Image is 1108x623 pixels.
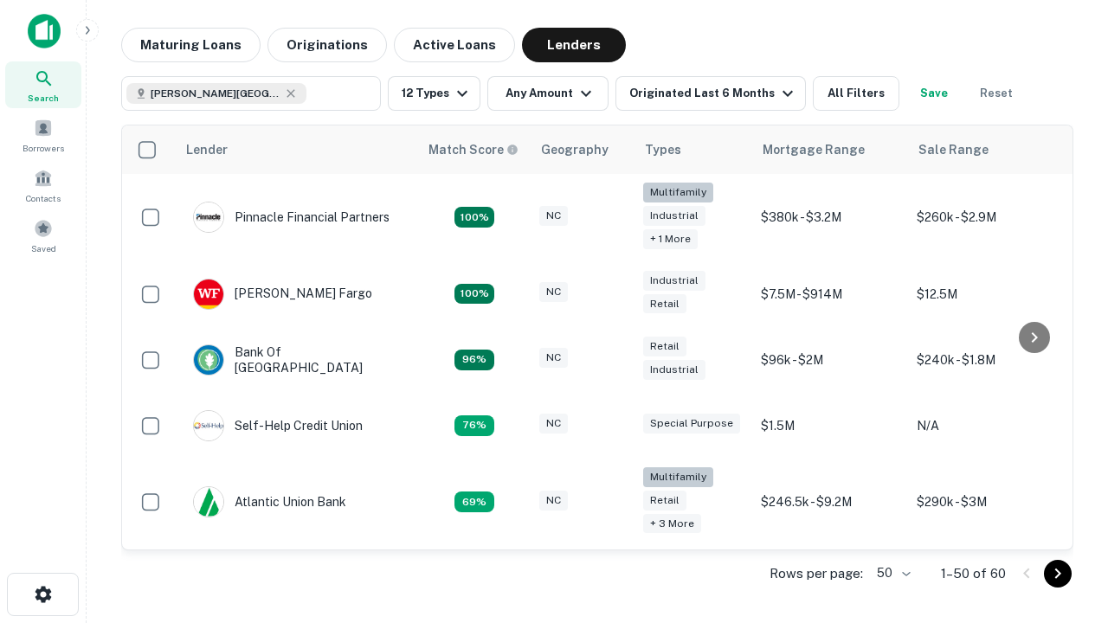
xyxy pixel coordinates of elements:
th: Capitalize uses an advanced AI algorithm to match your search with the best lender. The match sco... [418,125,531,174]
button: Any Amount [487,76,609,111]
a: Contacts [5,162,81,209]
a: Saved [5,212,81,259]
div: Pinnacle Financial Partners [193,202,390,233]
div: Bank Of [GEOGRAPHIC_DATA] [193,344,401,376]
td: N/A [908,393,1064,459]
img: picture [194,487,223,517]
div: Retail [643,337,686,356]
div: Matching Properties: 15, hasApolloMatch: undefined [454,284,494,305]
div: Matching Properties: 26, hasApolloMatch: undefined [454,207,494,228]
a: Search [5,61,81,108]
div: 50 [870,561,913,586]
div: + 1 more [643,229,698,249]
td: $240k - $1.8M [908,327,1064,393]
div: NC [539,414,568,434]
span: Saved [31,241,56,255]
td: $380k - $3.2M [752,174,908,261]
img: picture [194,279,223,309]
button: All Filters [813,76,899,111]
div: Matching Properties: 11, hasApolloMatch: undefined [454,415,494,436]
button: Maturing Loans [121,28,261,62]
td: $12.5M [908,261,1064,327]
div: Retail [643,491,686,511]
div: Multifamily [643,467,713,487]
th: Geography [531,125,635,174]
button: Save your search to get updates of matches that match your search criteria. [906,76,962,111]
th: Sale Range [908,125,1064,174]
button: Lenders [522,28,626,62]
th: Types [635,125,752,174]
img: capitalize-icon.png [28,14,61,48]
p: 1–50 of 60 [941,563,1006,584]
div: Special Purpose [643,414,740,434]
img: picture [194,411,223,440]
iframe: Chat Widget [1021,485,1108,568]
td: $7.5M - $914M [752,261,908,327]
div: Atlantic Union Bank [193,486,346,517]
td: $96k - $2M [752,327,908,393]
button: 12 Types [388,76,480,111]
div: Self-help Credit Union [193,410,363,441]
h6: Match Score [428,140,515,159]
span: Search [28,91,59,105]
span: Contacts [26,191,61,205]
span: Borrowers [23,141,64,155]
p: Rows per page: [770,563,863,584]
div: Geography [541,139,609,160]
button: Originations [267,28,387,62]
div: Retail [643,294,686,314]
div: Industrial [643,360,705,380]
div: Multifamily [643,183,713,202]
div: [PERSON_NAME] Fargo [193,279,372,310]
img: picture [194,345,223,375]
img: picture [194,202,223,232]
div: NC [539,282,568,302]
div: + 3 more [643,514,701,534]
a: Borrowers [5,112,81,158]
div: Capitalize uses an advanced AI algorithm to match your search with the best lender. The match sco... [428,140,519,159]
td: $246.5k - $9.2M [752,459,908,546]
div: NC [539,491,568,511]
th: Lender [176,125,418,174]
div: Lender [186,139,228,160]
div: Sale Range [918,139,989,160]
td: $290k - $3M [908,459,1064,546]
div: Types [645,139,681,160]
button: Active Loans [394,28,515,62]
div: Matching Properties: 10, hasApolloMatch: undefined [454,491,494,512]
div: Mortgage Range [763,139,865,160]
div: Originated Last 6 Months [629,83,798,104]
span: [PERSON_NAME][GEOGRAPHIC_DATA], [GEOGRAPHIC_DATA] [151,86,280,101]
td: $260k - $2.9M [908,174,1064,261]
div: Industrial [643,271,705,291]
div: Industrial [643,206,705,226]
div: NC [539,348,568,368]
button: Reset [969,76,1024,111]
button: Originated Last 6 Months [615,76,806,111]
th: Mortgage Range [752,125,908,174]
div: Matching Properties: 14, hasApolloMatch: undefined [454,350,494,370]
div: NC [539,206,568,226]
td: $1.5M [752,393,908,459]
button: Go to next page [1044,560,1072,588]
